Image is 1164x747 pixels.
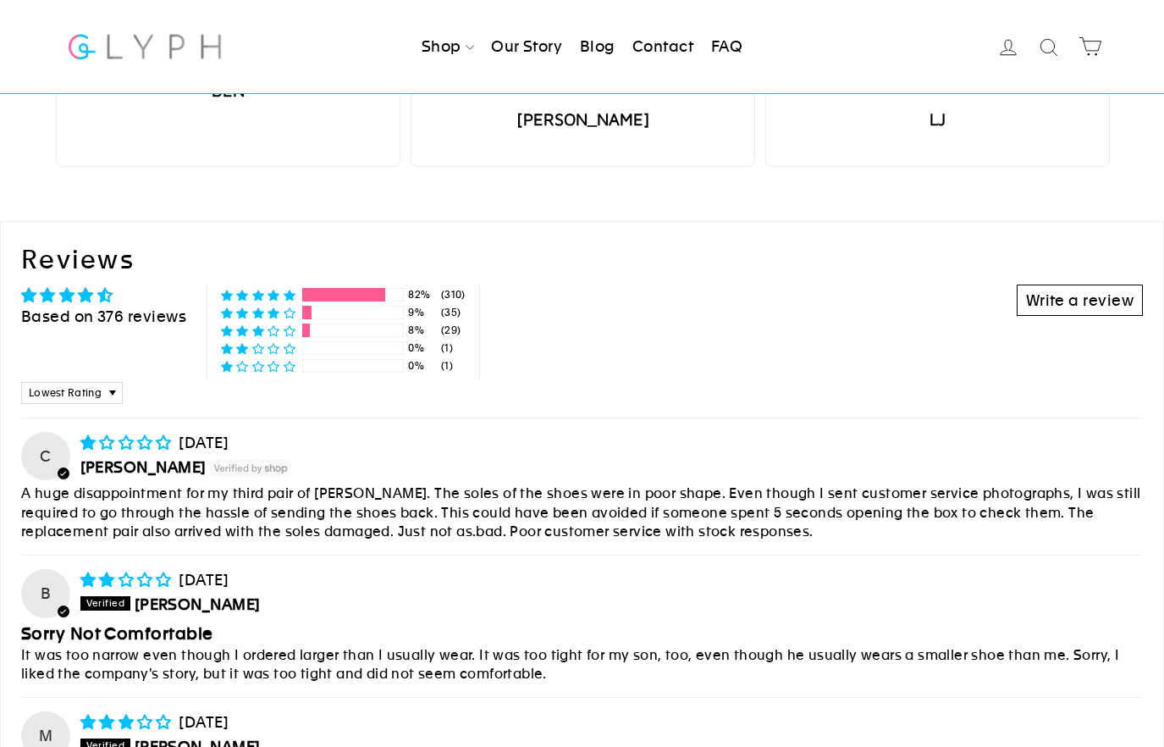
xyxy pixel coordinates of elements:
[408,359,435,373] div: 0%
[21,646,1143,684] p: It was too narrow even though I ordered larger than I usually wear. It was too tight for my son, ...
[783,81,1092,130] cite: LJ
[80,713,176,731] span: 3 star review
[441,341,453,356] div: (1)
[21,242,1143,278] h2: Reviews
[221,324,295,338] div: 8% (29) reviews with 3 star rating
[179,571,229,589] span: [DATE]
[408,341,435,356] div: 0%
[1017,285,1143,316] a: Write a review
[441,359,453,373] div: (1)
[484,28,569,65] a: Our Story
[408,324,435,338] div: 8%
[704,28,749,65] a: FAQ
[21,484,1143,541] p: A huge disappointment for my third pair of [PERSON_NAME]. The soles of the shoes were in poor sha...
[21,285,186,306] div: Average rating is 4.73 stars
[415,28,749,65] ul: Primary
[221,288,295,302] div: 82% (310) reviews with 5 star rating
[80,457,207,475] span: [PERSON_NAME]
[179,713,229,731] span: [DATE]
[428,81,737,130] cite: [PERSON_NAME]
[441,288,466,302] div: (310)
[66,24,224,69] img: Glyph
[135,595,261,613] span: [PERSON_NAME]
[573,28,622,65] a: Blog
[221,359,295,373] div: 0% (1) reviews with 1 star rating
[21,382,123,404] select: Sort dropdown
[441,306,461,320] div: (35)
[21,306,186,327] div: Based on 376 reviews
[441,324,461,338] div: (29)
[80,571,176,589] span: 2 star review
[21,569,70,618] div: B
[408,288,435,302] div: 82%
[408,306,435,320] div: 9%
[626,28,700,65] a: Contact
[21,432,70,481] div: C
[179,434,229,451] span: [DATE]
[221,341,295,356] div: 0% (1) reviews with 2 star rating
[415,28,481,65] a: Shop
[210,460,292,477] img: Verified by Shop
[21,622,1143,646] b: Sorry Not Comfortable
[80,434,176,451] span: 1 star review
[221,306,295,320] div: 9% (35) reviews with 4 star rating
